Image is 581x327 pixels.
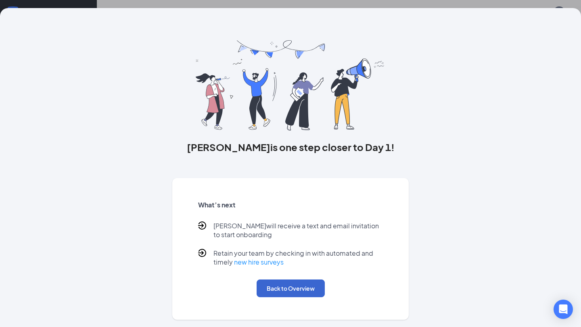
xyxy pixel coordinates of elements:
img: you are all set [196,40,385,130]
button: Back to Overview [257,279,325,297]
p: [PERSON_NAME] will receive a text and email invitation to start onboarding [213,221,383,239]
a: new hire surveys [234,258,284,266]
h5: What’s next [198,201,383,209]
div: Open Intercom Messenger [554,300,573,319]
h3: [PERSON_NAME] is one step closer to Day 1! [172,140,409,154]
p: Retain your team by checking in with automated and timely [213,249,383,267]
